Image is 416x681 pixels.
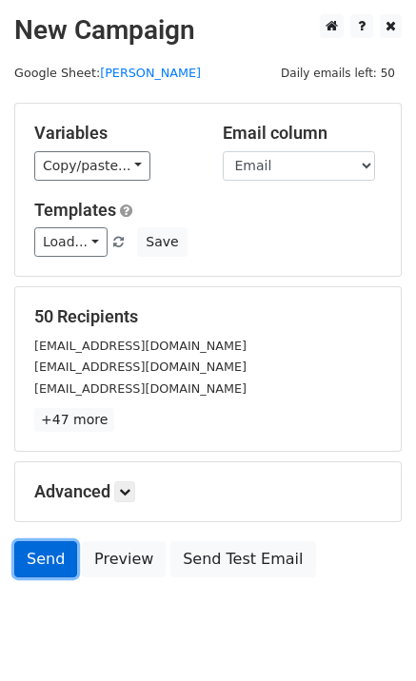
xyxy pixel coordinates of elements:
iframe: Chat Widget [321,590,416,681]
a: +47 more [34,408,114,432]
a: [PERSON_NAME] [100,66,201,80]
small: [EMAIL_ADDRESS][DOMAIN_NAME] [34,339,247,353]
a: Templates [34,200,116,220]
small: [EMAIL_ADDRESS][DOMAIN_NAME] [34,381,247,396]
h2: New Campaign [14,14,402,47]
h5: Advanced [34,481,382,502]
h5: Variables [34,123,194,144]
a: Copy/paste... [34,151,150,181]
h5: 50 Recipients [34,306,382,327]
a: Send Test Email [170,541,315,577]
a: Load... [34,227,108,257]
a: Preview [82,541,166,577]
a: Daily emails left: 50 [274,66,402,80]
h5: Email column [223,123,383,144]
button: Save [137,227,187,257]
small: Google Sheet: [14,66,201,80]
a: Send [14,541,77,577]
span: Daily emails left: 50 [274,63,402,84]
small: [EMAIL_ADDRESS][DOMAIN_NAME] [34,360,247,374]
